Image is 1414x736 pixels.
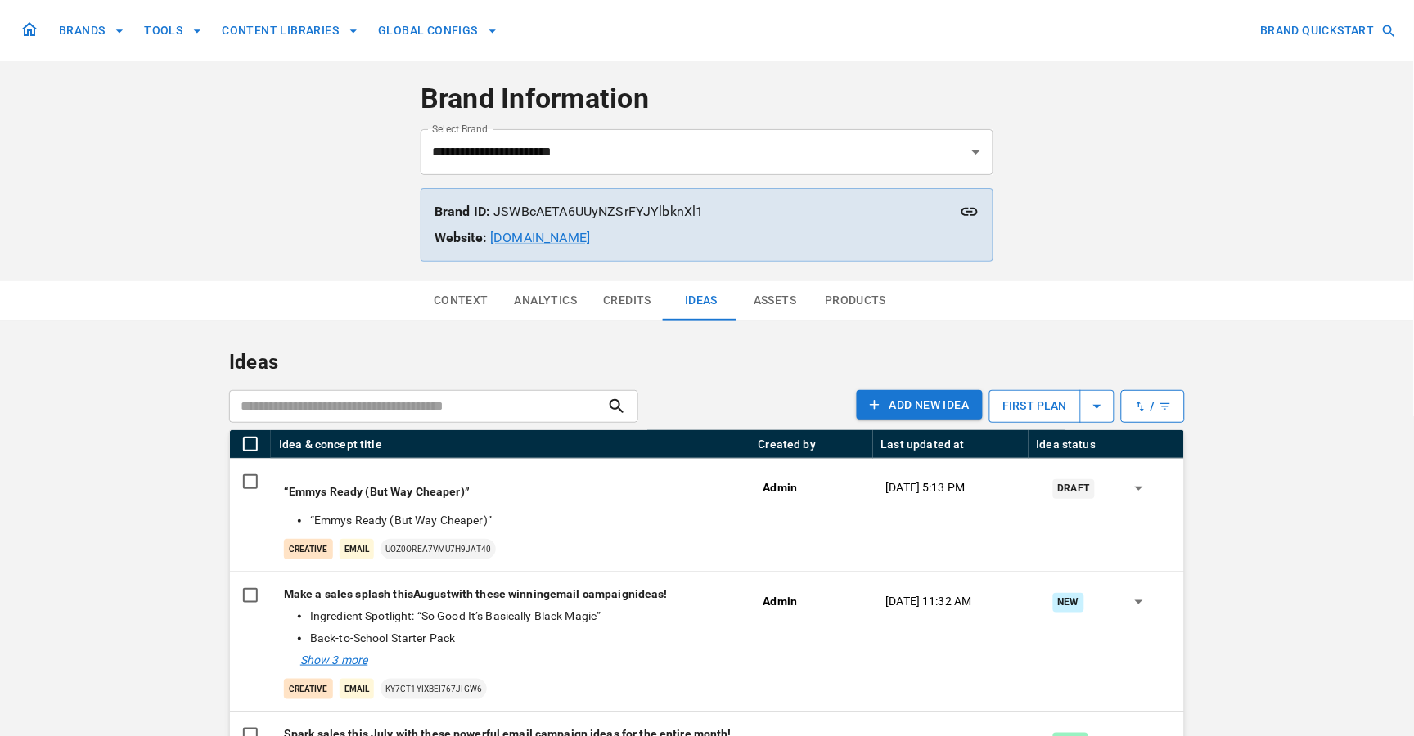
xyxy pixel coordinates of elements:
h4: Brand Information [421,82,993,116]
button: first plan [989,390,1115,423]
p: [DATE] 11:32 AM [886,593,972,610]
p: ky7Ct1YIXBeI767jigW6 [381,679,487,699]
button: TOOLS [137,16,209,46]
p: Show 3 more [300,652,367,669]
p: [DATE] 5:13 PM [886,479,966,496]
button: Credits [590,281,664,321]
div: Created by [759,438,817,451]
strong: August [413,587,451,600]
div: Draft [1053,479,1095,498]
button: Ideas [664,281,738,321]
p: uoz0orEa7VmU7H9jAt40 [381,539,496,559]
p: first plan [990,388,1080,424]
button: Products [812,281,899,321]
button: Menu [1016,440,1024,448]
button: GLOBAL CONFIGS [372,16,504,46]
p: “Emmys Ready (But Way Cheaper)” [284,483,737,500]
li: “Emmys Ready (But Way Cheaper)” [310,512,731,529]
div: Idea & concept title [279,438,382,451]
button: Add NEW IDEA [857,390,983,420]
p: creative [284,539,333,559]
p: creative [284,679,333,699]
div: Idea status [1037,438,1097,451]
p: Email [340,539,374,559]
button: BRAND QUICKSTART [1254,16,1401,46]
li: Ingredient Spotlight: “So Good It’s Basically Black Magic” [310,608,731,625]
div: New [1053,593,1084,612]
div: Last updated at [881,438,965,451]
p: Email [340,679,374,699]
a: Add NEW IDEA [857,390,983,423]
button: Assets [738,281,812,321]
button: Menu [861,440,869,448]
strong: Website: [435,230,487,245]
button: Menu [1172,440,1180,448]
strong: email campaign [550,587,635,600]
p: Ideas [229,348,1185,377]
p: Admin [763,593,798,610]
button: Analytics [502,281,591,321]
a: [DOMAIN_NAME] [490,230,590,245]
button: Context [421,281,502,321]
li: Back-to-School Starter Pack [310,630,731,647]
label: Select Brand [432,122,488,136]
button: CONTENT LIBRARIES [215,16,365,46]
strong: Brand ID: [435,204,490,219]
p: JSWBcAETA6UUyNZSrFYJYlbknXl1 [435,202,979,222]
button: BRANDS [52,16,131,46]
button: Menu [738,440,746,448]
p: Make a sales splash this with these winning ideas! [284,586,737,603]
button: Open [965,141,988,164]
p: Admin [763,479,798,496]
